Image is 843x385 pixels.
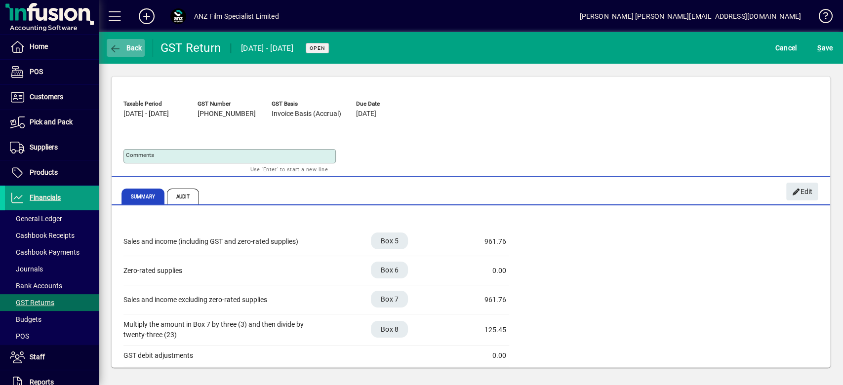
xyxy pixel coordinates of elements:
div: 0.00 [457,350,506,361]
span: GST Returns [10,299,54,307]
div: Zero-rated supplies [123,266,321,276]
a: General Ledger [5,210,99,227]
mat-hint: Use 'Enter' to start a new line [250,163,328,175]
span: Invoice Basis (Accrual) [272,110,341,118]
div: 125.45 [457,325,506,335]
span: [DATE] [356,110,376,118]
a: Budgets [5,311,99,328]
a: Bank Accounts [5,277,99,294]
span: POS [30,68,43,76]
a: Knowledge Base [811,2,831,34]
span: Budgets [10,315,41,323]
a: POS [5,60,99,84]
span: Bank Accounts [10,282,62,290]
button: Profile [162,7,194,25]
span: Due Date [356,101,415,107]
span: POS [10,332,29,340]
span: Products [30,168,58,176]
div: Multiply the amount in Box 7 by three (3) and then divide by twenty-three (23) [123,319,321,340]
span: GST Number [198,101,257,107]
span: Cashbook Payments [10,248,80,256]
span: Box 8 [381,324,399,334]
a: Cashbook Receipts [5,227,99,244]
div: [PERSON_NAME] [PERSON_NAME][EMAIL_ADDRESS][DOMAIN_NAME] [579,8,801,24]
a: Pick and Pack [5,110,99,135]
mat-label: Comments [126,152,154,158]
span: Suppliers [30,143,58,151]
div: 961.76 [457,236,506,247]
span: Pick and Pack [30,118,73,126]
a: Journals [5,261,99,277]
span: Staff [30,353,45,361]
app-page-header-button: Back [99,39,153,57]
span: Customers [30,93,63,101]
span: ave [817,40,833,56]
a: Home [5,35,99,59]
div: Sales and income excluding zero-rated supplies [123,295,321,305]
button: Save [815,39,835,57]
span: Summary [121,189,164,204]
button: Back [107,39,145,57]
span: Box 6 [381,265,399,275]
span: Home [30,42,48,50]
button: Cancel [773,39,800,57]
span: Box 5 [381,236,399,246]
span: Financials [30,193,61,201]
button: Add [131,7,162,25]
span: Cancel [775,40,797,56]
span: Audit [167,189,200,204]
div: GST debit adjustments [123,350,321,361]
div: ANZ Film Specialist Limited [194,8,279,24]
a: Suppliers [5,135,99,160]
div: GST Return [161,40,221,56]
span: [PHONE_NUMBER] [198,110,256,118]
span: GST Basis [272,101,341,107]
div: 961.76 [457,295,506,305]
span: General Ledger [10,215,62,223]
a: Customers [5,85,99,110]
span: [DATE] - [DATE] [123,110,169,118]
a: Products [5,160,99,185]
button: Edit [786,183,818,200]
a: POS [5,328,99,345]
span: Journals [10,265,43,273]
a: Staff [5,345,99,370]
span: Taxable Period [123,101,183,107]
div: Sales and income (including GST and zero-rated supplies) [123,236,321,247]
a: Cashbook Payments [5,244,99,261]
div: [DATE] - [DATE] [241,40,293,56]
a: GST Returns [5,294,99,311]
span: S [817,44,821,52]
span: Cashbook Receipts [10,231,75,239]
span: Edit [792,184,813,200]
div: 0.00 [457,266,506,276]
span: Open [310,45,325,51]
span: Back [109,44,142,52]
span: Box 7 [381,294,399,304]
